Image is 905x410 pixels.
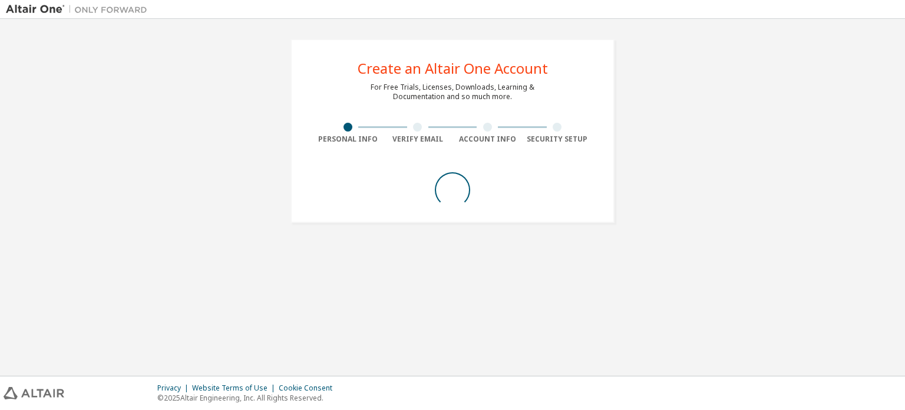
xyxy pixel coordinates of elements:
[523,135,593,144] div: Security Setup
[452,135,523,144] div: Account Info
[157,393,339,403] p: © 2025 Altair Engineering, Inc. All Rights Reserved.
[157,383,192,393] div: Privacy
[279,383,339,393] div: Cookie Consent
[371,83,534,101] div: For Free Trials, Licenses, Downloads, Learning & Documentation and so much more.
[4,387,64,399] img: altair_logo.svg
[383,135,453,144] div: Verify Email
[192,383,279,393] div: Website Terms of Use
[6,4,153,15] img: Altair One
[313,135,383,144] div: Personal Info
[358,61,548,76] div: Create an Altair One Account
